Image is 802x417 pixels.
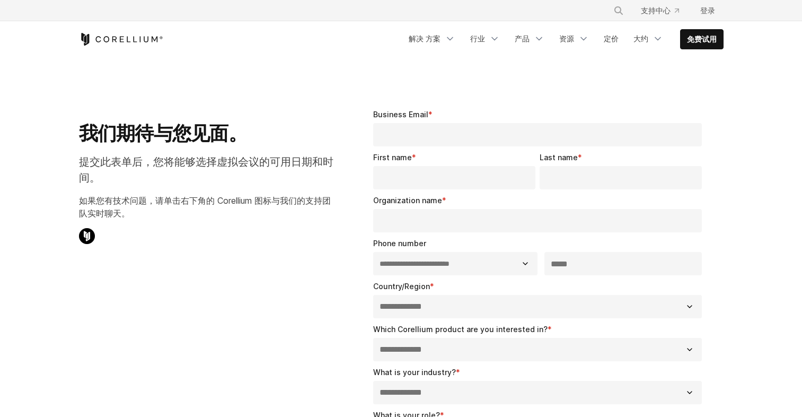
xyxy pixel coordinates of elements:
div: 导航菜单 [601,1,724,20]
a: 免费试用 [681,30,723,49]
a: 登录 [692,1,724,20]
img: Corellium 聊天图标 [79,228,95,244]
p: 如果您有技术问题，请单击右下角的 Corellium 图标与我们的支持团队实时聊天。 [79,194,335,220]
span: Last name [540,153,578,162]
span: First name [373,153,412,162]
span: Organization name [373,196,442,205]
font: 资源 [559,33,574,44]
span: Business Email [373,110,428,119]
font: 解决 方案 [409,33,440,44]
font: 行业 [470,33,485,44]
button: 搜索 [609,1,628,20]
span: Country/Region [373,282,430,291]
a: 科瑞利姆主页 [79,33,163,46]
font: 产品 [515,33,530,44]
div: 导航菜单 [402,29,724,49]
span: Phone number [373,239,426,248]
font: 大约 [633,33,648,44]
h1: 我们期待与您见面。 [79,121,335,145]
span: What is your industry? [373,368,456,377]
span: Which Corellium product are you interested in? [373,325,548,334]
a: 定价 [597,29,625,48]
p: 提交此表单后，您将能够选择虚拟会议的可用日期和时间。 [79,154,335,186]
font: 支持中心 [641,5,671,16]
